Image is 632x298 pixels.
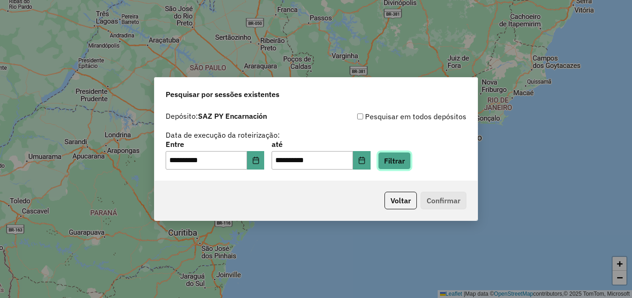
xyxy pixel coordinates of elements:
[384,192,417,209] button: Voltar
[247,151,265,170] button: Choose Date
[166,129,280,140] label: Data de execução da roteirização:
[316,111,466,122] div: Pesquisar em todos depósitos
[378,152,411,170] button: Filtrar
[166,139,264,150] label: Entre
[198,111,267,121] strong: SAZ PY Encarnación
[166,110,267,122] label: Depósito:
[272,139,370,150] label: até
[166,89,279,100] span: Pesquisar por sessões existentes
[353,151,371,170] button: Choose Date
